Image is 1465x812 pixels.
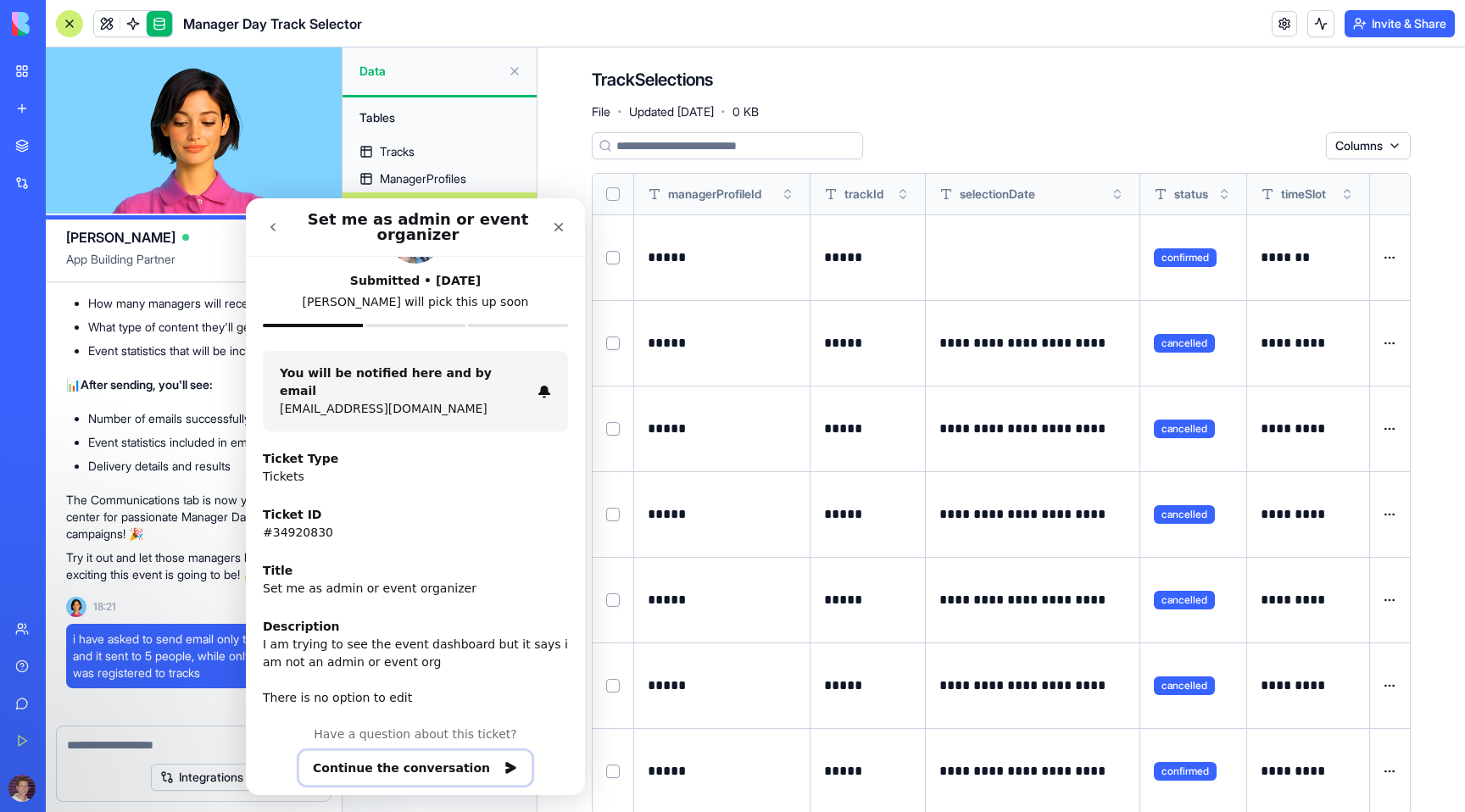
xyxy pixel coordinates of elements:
[1154,420,1215,438] span: cancelled
[380,143,415,160] div: Tracks
[73,631,315,681] span: i have asked to send email only to registered and it sent to 5 people, while only 1 person was re...
[894,186,911,203] button: Toggle sort
[81,377,213,392] strong: After sending, you'll see:
[1281,186,1326,203] span: timeSlot
[66,549,321,583] p: Try it out and let those managers know how exciting this event is going to be! 💪
[93,600,116,614] span: 18:21
[1154,505,1215,524] span: cancelled
[1154,762,1217,781] span: confirmed
[66,376,321,393] p: 📊
[12,12,117,36] img: logo
[606,187,620,201] button: Select all
[66,227,175,247] span: [PERSON_NAME]
[1154,676,1215,695] span: cancelled
[844,186,883,203] span: trackId
[380,170,466,187] div: ManagerProfiles
[1109,186,1126,203] button: Toggle sort
[88,295,321,312] li: How many managers will receive emails
[88,458,321,475] li: Delivery details and results
[606,508,620,521] button: Select row
[606,679,620,692] button: Select row
[246,198,585,795] iframe: Intercom live chat
[592,103,610,120] span: File
[1326,132,1411,159] button: Columns
[8,775,36,802] img: ACg8ocKD9Ijsh0tOt2rStbhK1dGRFaGkWqSBycj3cEGR-IABVQulg99U1A=s96-c
[1345,10,1455,37] button: Invite & Share
[721,98,726,125] span: ·
[1216,186,1233,203] button: Toggle sort
[88,319,321,336] li: What type of content they'll get
[606,765,620,778] button: Select row
[592,68,713,92] h4: TrackSelections
[66,492,321,542] p: The Communications tab is now your command center for passionate Manager Day email campaigns! 🎉
[151,764,253,791] button: Integrations
[343,165,537,192] a: ManagerProfiles
[1154,591,1215,609] span: cancelled
[1154,248,1217,267] span: confirmed
[617,98,622,125] span: ·
[359,63,501,80] span: Data
[343,192,537,220] a: TrackSelections
[779,186,796,203] button: Toggle sort
[1339,186,1356,203] button: Toggle sort
[351,104,528,131] div: Tables
[66,597,86,617] img: Ella_00000_wcx2te.png
[606,251,620,264] button: Select row
[606,593,620,607] button: Select row
[606,422,620,436] button: Select row
[668,186,761,203] span: managerProfileId
[1154,334,1215,353] span: cancelled
[343,138,537,165] a: Tracks
[380,197,464,214] div: TrackSelections
[606,336,620,350] button: Select row
[88,410,321,427] li: Number of emails successfully sent
[66,251,321,281] span: App Building Partner
[1174,186,1208,203] span: status
[88,434,321,451] li: Event statistics included in emails
[629,103,714,120] span: Updated [DATE]
[960,186,1035,203] span: selectionDate
[732,103,759,120] span: 0 KB
[183,14,362,34] span: Manager Day Track Selector
[88,342,321,359] li: Event statistics that will be included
